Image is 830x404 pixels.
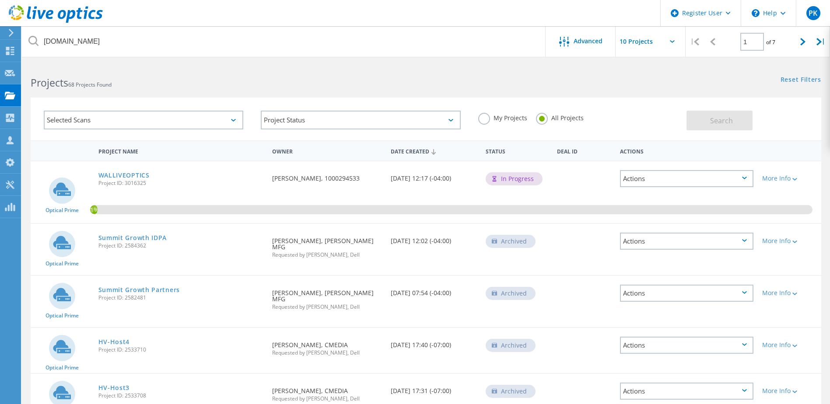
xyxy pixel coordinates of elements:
div: More Info [762,342,817,348]
div: [PERSON_NAME], [PERSON_NAME] MFG [268,276,386,318]
div: [DATE] 17:40 (-07:00) [386,328,481,357]
div: Archived [486,235,536,248]
div: Project Name [94,143,268,159]
span: Project ID: 2533710 [98,347,264,352]
span: Optical Prime [46,365,79,370]
div: Archived [486,385,536,398]
div: Archived [486,339,536,352]
div: Actions [620,285,753,302]
div: [PERSON_NAME], [PERSON_NAME] MFG [268,224,386,266]
div: [PERSON_NAME], CMEDIA [268,328,386,364]
div: Actions [620,233,753,250]
svg: \n [752,9,760,17]
div: Actions [616,143,758,159]
span: of 7 [766,38,775,46]
button: Search [686,111,753,130]
span: Search [710,116,733,125]
a: HV-Host3 [98,385,130,391]
div: More Info [762,238,817,244]
div: | [812,26,830,57]
div: Selected Scans [44,111,243,129]
span: Optical Prime [46,261,79,266]
div: Status [481,143,553,159]
div: Project Status [261,111,460,129]
label: My Projects [478,113,527,121]
div: In Progress [486,172,543,185]
div: More Info [762,388,817,394]
span: Project ID: 2584362 [98,243,264,248]
div: Deal Id [553,143,616,159]
a: HV-Host4 [98,339,130,345]
div: Actions [620,170,753,187]
b: Projects [31,76,68,90]
div: Actions [620,337,753,354]
span: Optical Prime [46,313,79,318]
div: More Info [762,175,817,181]
a: WALLIVEOPTICS [98,172,150,178]
span: Project ID: 2533708 [98,393,264,398]
span: Optical Prime [46,208,79,213]
div: Owner [268,143,386,159]
div: More Info [762,290,817,296]
div: [DATE] 07:54 (-04:00) [386,276,481,305]
span: 1% [90,205,98,213]
div: Actions [620,383,753,400]
span: Advanced [574,38,602,44]
span: 68 Projects Found [68,81,112,88]
a: Summit Growth Partners [98,287,180,293]
div: [DATE] 17:31 (-07:00) [386,374,481,403]
span: Project ID: 3016325 [98,181,264,186]
div: Date Created [386,143,481,159]
span: Requested by [PERSON_NAME], Dell [272,396,382,401]
div: Archived [486,287,536,300]
div: [DATE] 12:02 (-04:00) [386,224,481,253]
span: Requested by [PERSON_NAME], Dell [272,252,382,258]
label: All Projects [536,113,584,121]
div: [PERSON_NAME], 1000294533 [268,161,386,190]
input: Search projects by name, owner, ID, company, etc [22,26,546,57]
a: Summit Growth IDPA [98,235,167,241]
a: Reset Filters [781,77,821,84]
div: | [686,26,704,57]
span: Requested by [PERSON_NAME], Dell [272,304,382,310]
span: Requested by [PERSON_NAME], Dell [272,350,382,355]
a: Live Optics Dashboard [9,18,103,24]
span: PK [809,10,817,17]
span: Project ID: 2582481 [98,295,264,300]
div: [DATE] 12:17 (-04:00) [386,161,481,190]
